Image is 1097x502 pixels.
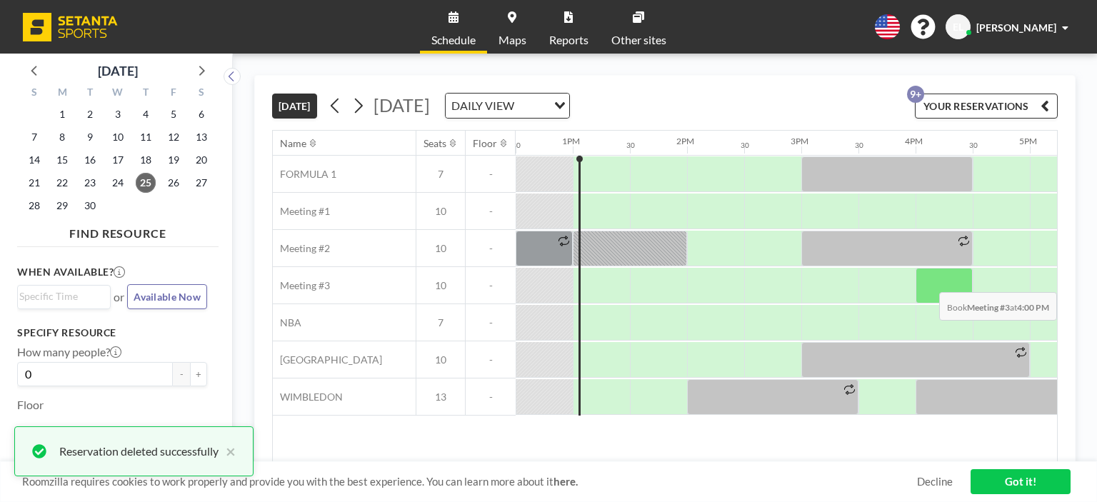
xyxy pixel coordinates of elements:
[519,96,546,115] input: Search for option
[273,279,330,292] span: Meeting #3
[273,391,343,403] span: WIMBLEDON
[273,353,382,366] span: [GEOGRAPHIC_DATA]
[562,136,580,146] div: 1PM
[24,127,44,147] span: Sunday, September 7, 2025
[191,150,211,170] span: Saturday, September 20, 2025
[855,141,863,150] div: 30
[191,127,211,147] span: Saturday, September 13, 2025
[416,353,465,366] span: 10
[431,34,476,46] span: Schedule
[108,104,128,124] span: Wednesday, September 3, 2025
[917,475,953,488] a: Decline
[969,141,978,150] div: 30
[273,316,301,329] span: NBA
[416,316,465,329] span: 7
[953,21,963,34] span: EL
[424,137,446,150] div: Seats
[512,141,521,150] div: 30
[191,173,211,193] span: Saturday, September 27, 2025
[1019,136,1037,146] div: 5PM
[24,196,44,216] span: Sunday, September 28, 2025
[466,205,516,218] span: -
[191,104,211,124] span: Saturday, September 6, 2025
[17,326,207,339] h3: Specify resource
[76,84,104,103] div: T
[976,21,1056,34] span: [PERSON_NAME]
[499,34,526,46] span: Maps
[466,168,516,181] span: -
[626,141,635,150] div: 30
[416,279,465,292] span: 10
[136,150,156,170] span: Thursday, September 18, 2025
[905,136,923,146] div: 4PM
[21,84,49,103] div: S
[136,127,156,147] span: Thursday, September 11, 2025
[52,104,72,124] span: Monday, September 1, 2025
[164,173,184,193] span: Friday, September 26, 2025
[80,196,100,216] span: Tuesday, September 30, 2025
[466,279,516,292] span: -
[52,173,72,193] span: Monday, September 22, 2025
[449,96,517,115] span: DAILY VIEW
[446,94,569,118] div: Search for option
[219,443,236,460] button: close
[915,94,1058,119] button: YOUR RESERVATIONS9+
[131,84,159,103] div: T
[971,469,1071,494] a: Got it!
[907,86,924,103] p: 9+
[17,398,44,412] label: Floor
[273,168,336,181] span: FORMULA 1
[164,104,184,124] span: Friday, September 5, 2025
[164,127,184,147] span: Friday, September 12, 2025
[108,127,128,147] span: Wednesday, September 10, 2025
[466,391,516,403] span: -
[52,150,72,170] span: Monday, September 15, 2025
[59,443,219,460] div: Reservation deleted successfully
[939,292,1057,321] span: Book at
[553,475,578,488] a: here.
[473,137,497,150] div: Floor
[159,84,187,103] div: F
[173,362,190,386] button: -
[80,150,100,170] span: Tuesday, September 16, 2025
[1017,302,1049,313] b: 4:00 PM
[19,288,102,304] input: Search for option
[611,34,666,46] span: Other sites
[80,104,100,124] span: Tuesday, September 2, 2025
[466,353,516,366] span: -
[741,141,749,150] div: 30
[23,13,118,41] img: organization-logo
[134,291,201,303] span: Available Now
[52,127,72,147] span: Monday, September 8, 2025
[98,61,138,81] div: [DATE]
[416,242,465,255] span: 10
[549,34,588,46] span: Reports
[136,104,156,124] span: Thursday, September 4, 2025
[17,345,121,359] label: How many people?
[967,302,1010,313] b: Meeting #3
[108,173,128,193] span: Wednesday, September 24, 2025
[466,316,516,329] span: -
[676,136,694,146] div: 2PM
[416,391,465,403] span: 13
[104,84,132,103] div: W
[80,127,100,147] span: Tuesday, September 9, 2025
[18,286,110,307] div: Search for option
[190,362,207,386] button: +
[187,84,215,103] div: S
[52,196,72,216] span: Monday, September 29, 2025
[49,84,76,103] div: M
[280,137,306,150] div: Name
[136,173,156,193] span: Thursday, September 25, 2025
[80,173,100,193] span: Tuesday, September 23, 2025
[108,150,128,170] span: Wednesday, September 17, 2025
[416,205,465,218] span: 10
[24,150,44,170] span: Sunday, September 14, 2025
[272,94,317,119] button: [DATE]
[466,242,516,255] span: -
[17,221,219,241] h4: FIND RESOURCE
[164,150,184,170] span: Friday, September 19, 2025
[273,205,330,218] span: Meeting #1
[791,136,808,146] div: 3PM
[416,168,465,181] span: 7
